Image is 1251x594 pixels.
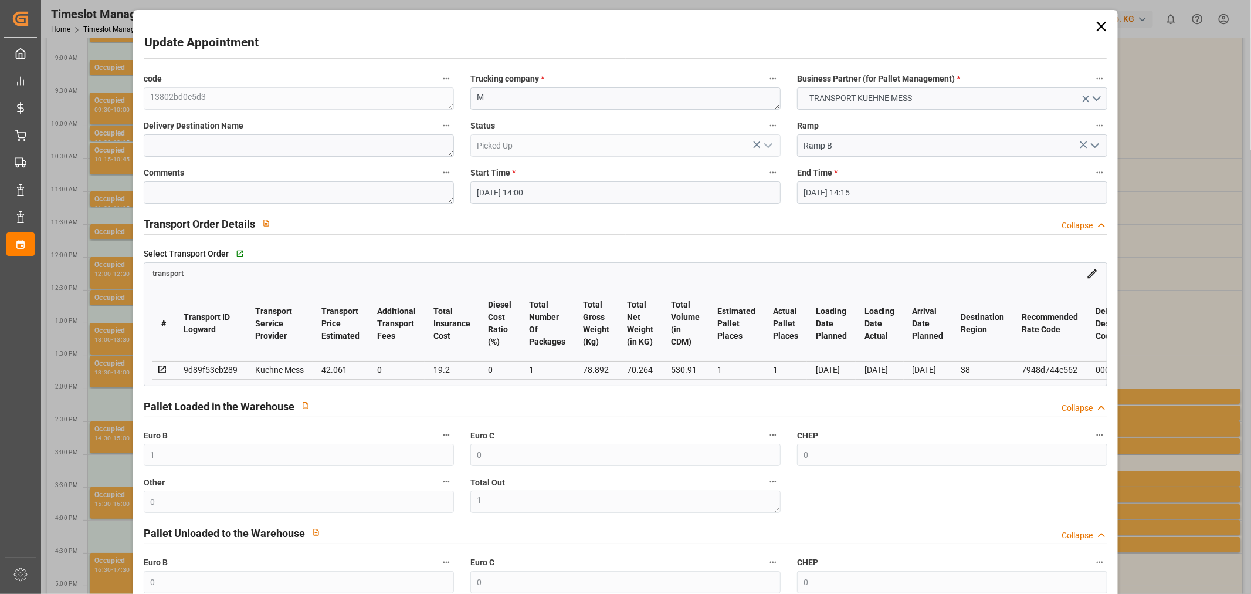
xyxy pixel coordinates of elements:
button: Euro B [439,555,454,570]
span: Euro C [470,556,494,569]
div: 7948d744e562 [1022,363,1079,377]
button: Trucking company * [765,71,781,86]
button: View description [305,521,327,544]
input: Type to search/select [470,134,781,157]
th: Total Number Of Packages [520,286,574,362]
button: Ramp [1092,118,1107,133]
div: 9d89f53cb289 [184,363,238,377]
th: Loading Date Actual [856,286,904,362]
span: transport [152,269,184,278]
div: 19.2 [433,363,470,377]
span: CHEP [797,430,818,442]
div: [DATE] [816,363,847,377]
button: open menu [1086,137,1103,155]
div: 530.91 [671,363,700,377]
button: open menu [797,87,1107,110]
h2: Pallet Unloaded to the Warehouse [144,525,305,541]
button: Delivery Destination Name [439,118,454,133]
span: Euro B [144,430,168,442]
span: Status [470,120,495,132]
th: Actual Pallet Places [764,286,807,362]
button: Status [765,118,781,133]
h2: Pallet Loaded in the Warehouse [144,399,294,414]
span: Other [144,477,165,489]
th: Total Insurance Cost [425,286,479,362]
th: Total Volume (in CDM) [662,286,708,362]
div: 0 [377,363,416,377]
span: Total Out [470,477,505,489]
button: Business Partner (for Pallet Management) * [1092,71,1107,86]
input: Type to search/select [797,134,1107,157]
button: Euro B [439,427,454,443]
div: 1 [773,363,798,377]
th: Diesel Cost Ratio (%) [479,286,520,362]
span: Business Partner (for Pallet Management) [797,73,960,85]
button: End Time * [1092,165,1107,180]
th: Transport ID Logward [175,286,246,362]
span: Delivery Destination Name [144,120,243,132]
button: Euro C [765,555,781,570]
span: Euro B [144,556,168,569]
th: Destination Region [952,286,1013,362]
div: Kuehne Mess [255,363,304,377]
div: [DATE] [913,363,944,377]
th: # [152,286,175,362]
div: Collapse [1062,220,1093,232]
button: Comments [439,165,454,180]
th: Estimated Pallet Places [708,286,764,362]
button: View description [294,394,317,417]
div: 1 [717,363,755,377]
button: Other [439,474,454,490]
span: Trucking company [470,73,544,85]
th: Transport Price Estimated [313,286,368,362]
span: TRANSPORT KUEHNE MESS [804,92,918,104]
th: Additional Transport Fees [368,286,425,362]
button: open menu [759,137,777,155]
span: Start Time [470,167,516,179]
th: Recommended Rate Code [1013,286,1087,362]
h2: Update Appointment [144,33,259,52]
span: Select Transport Order [144,248,229,260]
th: Total Gross Weight (Kg) [574,286,618,362]
div: 1 [529,363,565,377]
th: Transport Service Provider [246,286,313,362]
button: code [439,71,454,86]
h2: Transport Order Details [144,216,255,232]
textarea: 13802bd0e5d3 [144,87,454,110]
span: End Time [797,167,838,179]
button: Euro C [765,427,781,443]
button: Start Time * [765,165,781,180]
th: Loading Date Planned [807,286,856,362]
div: [DATE] [864,363,895,377]
button: CHEP [1092,555,1107,570]
div: Collapse [1062,402,1093,414]
textarea: 1 [470,491,781,513]
button: View description [255,212,277,234]
button: CHEP [1092,427,1107,443]
th: Arrival Date Planned [904,286,952,362]
div: 0 [488,363,511,377]
button: Total Out [765,474,781,490]
div: 0000722576 [1096,363,1143,377]
input: DD-MM-YYYY HH:MM [797,181,1107,204]
div: 38 [961,363,1005,377]
div: 42.061 [321,363,360,377]
div: 78.892 [583,363,609,377]
th: Total Net Weight (in KG) [618,286,662,362]
span: Euro C [470,430,494,442]
a: transport [152,268,184,278]
div: 70.264 [627,363,653,377]
textarea: M [470,87,781,110]
div: Collapse [1062,529,1093,542]
input: DD-MM-YYYY HH:MM [470,181,781,204]
span: code [144,73,162,85]
th: Delivery Destination Code [1087,286,1152,362]
span: CHEP [797,556,818,569]
span: Ramp [797,120,819,132]
span: Comments [144,167,184,179]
